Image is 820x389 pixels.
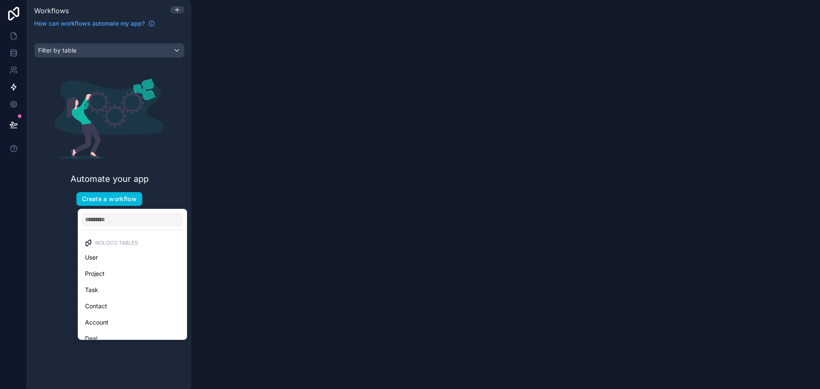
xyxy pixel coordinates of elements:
span: Contact [85,301,107,311]
span: Task [85,285,98,295]
div: scrollable content [27,33,191,389]
span: User [85,252,98,263]
span: Account [85,317,108,328]
span: Deal [85,333,97,344]
span: Project [85,269,105,279]
span: Noloco tables [95,240,138,246]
